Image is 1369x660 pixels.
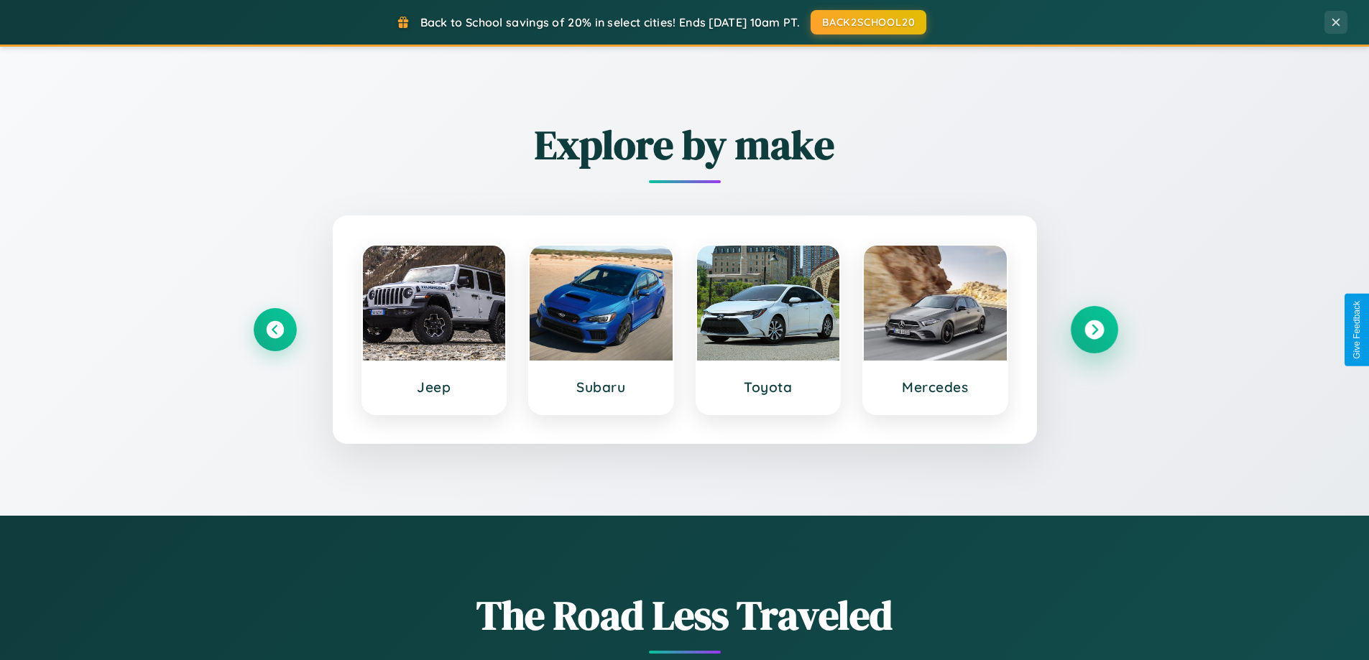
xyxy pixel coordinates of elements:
[420,15,800,29] span: Back to School savings of 20% in select cities! Ends [DATE] 10am PT.
[254,117,1116,172] h2: Explore by make
[254,587,1116,643] h1: The Road Less Traveled
[377,378,492,396] h3: Jeep
[878,378,992,396] h3: Mercedes
[544,378,658,396] h3: Subaru
[711,378,826,396] h3: Toyota
[1352,301,1362,359] div: Give Feedback
[811,10,926,34] button: BACK2SCHOOL20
